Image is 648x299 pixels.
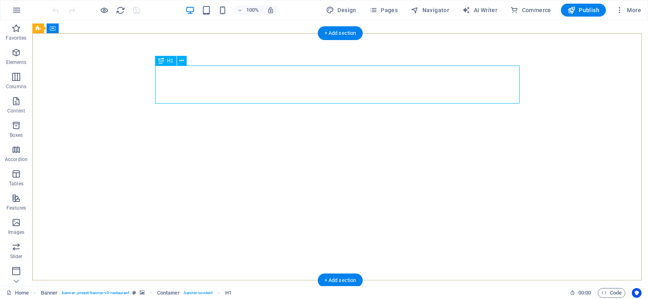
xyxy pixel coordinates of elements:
p: Features [6,205,26,211]
button: More [612,4,644,17]
span: Pages [369,6,398,14]
span: Code [601,288,622,298]
span: Commerce [510,6,551,14]
i: On resize automatically adjust zoom level to fit chosen device. [267,6,274,14]
button: Code [598,288,625,298]
span: : [584,290,585,296]
button: Publish [561,4,606,17]
p: Content [7,108,25,114]
i: This element is a customizable preset [132,291,136,295]
div: + Add section [318,274,363,287]
button: Navigator [407,4,452,17]
nav: breadcrumb [41,288,232,298]
span: Publish [567,6,599,14]
button: Pages [366,4,401,17]
p: Columns [6,83,26,90]
p: Favorites [6,35,26,41]
div: + Add section [318,26,363,40]
button: AI Writer [459,4,501,17]
span: H1 [167,58,173,63]
span: Design [326,6,356,14]
button: Design [323,4,360,17]
span: 00 00 [578,288,591,298]
h6: Session time [570,288,591,298]
span: Click to select. Double-click to edit [157,288,180,298]
a: Click to cancel selection. Double-click to open Pages [6,288,29,298]
span: . banner-content [183,288,213,298]
span: Click to select. Double-click to edit [41,288,58,298]
button: Commerce [507,4,554,17]
button: reload [115,5,125,15]
p: Boxes [10,132,23,138]
p: Accordion [5,156,28,163]
p: Tables [9,180,23,187]
p: Slider [10,253,23,260]
p: Elements [6,59,27,66]
p: Images [8,229,25,235]
span: . banner .preset-banner-v3-restaurant [61,288,129,298]
button: Usercentrics [632,288,642,298]
span: AI Writer [462,6,497,14]
div: Design (Ctrl+Alt+Y) [323,4,360,17]
span: Click to select. Double-click to edit [225,288,232,298]
i: Reload page [116,6,125,15]
button: 100% [234,5,262,15]
i: This element contains a background [140,291,145,295]
button: Click here to leave preview mode and continue editing [99,5,109,15]
span: Navigator [411,6,449,14]
span: More [616,6,641,14]
h6: 100% [246,5,259,15]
